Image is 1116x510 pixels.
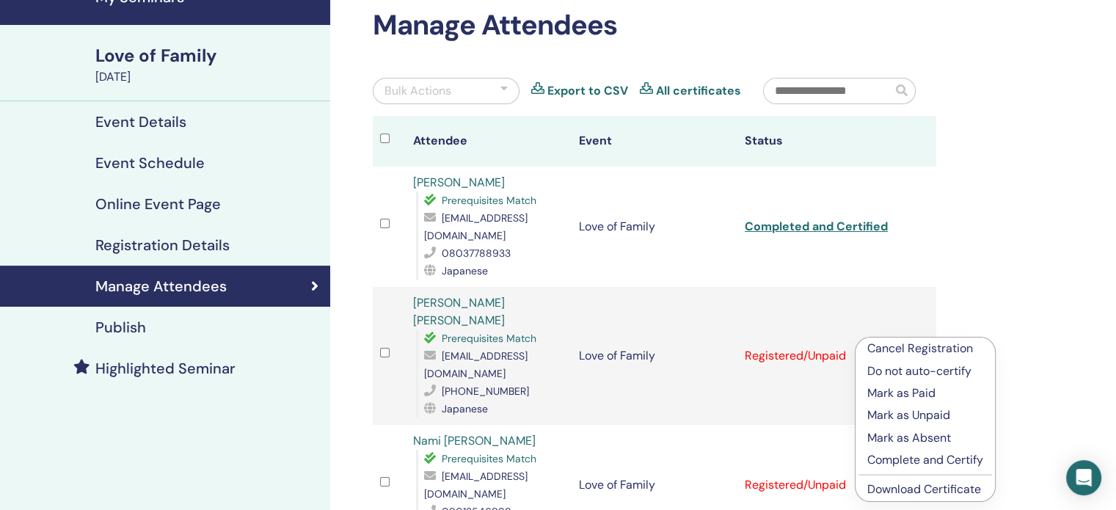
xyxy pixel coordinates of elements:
[1066,460,1101,495] div: Open Intercom Messenger
[424,470,528,500] span: [EMAIL_ADDRESS][DOMAIN_NAME]
[95,113,186,131] h4: Event Details
[572,287,737,425] td: Love of Family
[95,68,321,86] div: [DATE]
[547,82,628,100] a: Export to CSV
[442,264,488,277] span: Japanese
[95,195,221,213] h4: Online Event Page
[572,167,737,287] td: Love of Family
[442,332,536,345] span: Prerequisites Match
[867,481,981,497] a: Download Certificate
[442,402,488,415] span: Japanese
[442,385,529,398] span: [PHONE_NUMBER]
[867,429,983,447] p: Mark as Absent
[745,219,888,234] a: Completed and Certified
[424,349,528,380] span: [EMAIL_ADDRESS][DOMAIN_NAME]
[442,247,511,260] span: 08037788933
[867,363,983,380] p: Do not auto-certify
[95,360,236,377] h4: Highlighted Seminar
[572,116,737,167] th: Event
[95,236,230,254] h4: Registration Details
[867,451,983,469] p: Complete and Certify
[442,452,536,465] span: Prerequisites Match
[373,9,936,43] h2: Manage Attendees
[442,194,536,207] span: Prerequisites Match
[413,433,536,448] a: Nami [PERSON_NAME]
[406,116,572,167] th: Attendee
[737,116,903,167] th: Status
[95,318,146,336] h4: Publish
[656,82,741,100] a: All certificates
[95,154,205,172] h4: Event Schedule
[413,295,505,328] a: [PERSON_NAME] [PERSON_NAME]
[867,340,983,357] p: Cancel Registration
[95,43,321,68] div: Love of Family
[95,277,227,295] h4: Manage Attendees
[424,211,528,242] span: [EMAIL_ADDRESS][DOMAIN_NAME]
[384,82,451,100] div: Bulk Actions
[87,43,330,86] a: Love of Family[DATE]
[413,175,505,190] a: [PERSON_NAME]
[867,407,983,424] p: Mark as Unpaid
[867,385,983,402] p: Mark as Paid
